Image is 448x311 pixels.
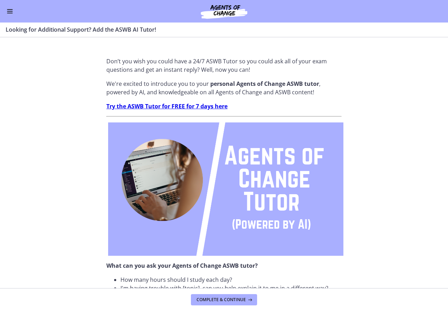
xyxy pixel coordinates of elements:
p: Don’t you wish you could have a 24/7 ASWB Tutor so you could ask all of your exam questions and g... [106,57,342,74]
li: I'm having trouble with [topic], can you help explain it to me in a different way? [120,284,342,292]
p: We're excited to introduce you to your , powered by AI, and knowledgeable on all Agents of Change... [106,80,342,96]
img: Agents of Change [182,3,266,20]
h3: Looking for Additional Support? Add the ASWB AI Tutor! [6,25,434,34]
button: Enable menu [6,7,14,15]
img: Agents_of_Change_Tutor.png [108,122,343,256]
a: Try the ASWB Tutor for FREE for 7 days here [106,102,228,110]
li: How many hours should I study each day? [120,275,342,284]
button: Complete & continue [191,294,257,305]
strong: What can you ask your Agents of Change ASWB tutor? [106,262,258,269]
span: Complete & continue [197,297,246,303]
strong: personal Agents of Change ASWB tutor [210,80,319,88]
